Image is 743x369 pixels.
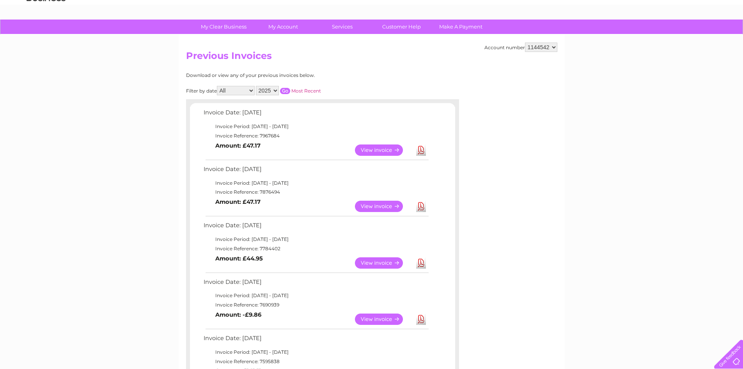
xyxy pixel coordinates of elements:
[215,311,261,318] b: Amount: -£9.86
[202,348,430,357] td: Invoice Period: [DATE] - [DATE]
[369,20,434,34] a: Customer Help
[202,244,430,253] td: Invoice Reference: 7784402
[251,20,315,34] a: My Account
[202,122,430,131] td: Invoice Period: [DATE] - [DATE]
[26,20,66,44] img: logo.png
[202,277,430,291] td: Invoice Date: [DATE]
[186,86,391,95] div: Filter by date
[202,164,430,178] td: Invoice Date: [DATE]
[192,20,256,34] a: My Clear Business
[310,20,374,34] a: Services
[186,50,557,65] h2: Previous Invoices
[355,314,412,325] a: View
[596,4,650,14] a: 0333 014 3131
[215,198,261,205] b: Amount: £47.17
[484,43,557,52] div: Account number
[202,357,430,366] td: Invoice Reference: 7595838
[606,33,621,39] a: Water
[691,33,710,39] a: Contact
[202,235,430,244] td: Invoice Period: [DATE] - [DATE]
[355,257,412,269] a: View
[188,4,556,38] div: Clear Business is a trading name of Verastar Limited (registered in [GEOGRAPHIC_DATA] No. 3667643...
[429,20,493,34] a: Make A Payment
[416,144,426,156] a: Download
[202,291,430,300] td: Invoice Period: [DATE] - [DATE]
[186,73,391,78] div: Download or view any of your previous invoices below.
[202,178,430,188] td: Invoice Period: [DATE] - [DATE]
[202,107,430,122] td: Invoice Date: [DATE]
[202,300,430,310] td: Invoice Reference: 7690939
[202,333,430,348] td: Invoice Date: [DATE]
[291,88,321,94] a: Most Recent
[215,255,263,262] b: Amount: £44.95
[675,33,686,39] a: Blog
[202,131,430,141] td: Invoice Reference: 7967684
[355,201,412,212] a: View
[416,201,426,212] a: Download
[202,187,430,197] td: Invoice Reference: 7876494
[647,33,670,39] a: Telecoms
[625,33,642,39] a: Energy
[202,220,430,235] td: Invoice Date: [DATE]
[416,314,426,325] a: Download
[416,257,426,269] a: Download
[717,33,736,39] a: Log out
[355,144,412,156] a: View
[215,142,261,149] b: Amount: £47.17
